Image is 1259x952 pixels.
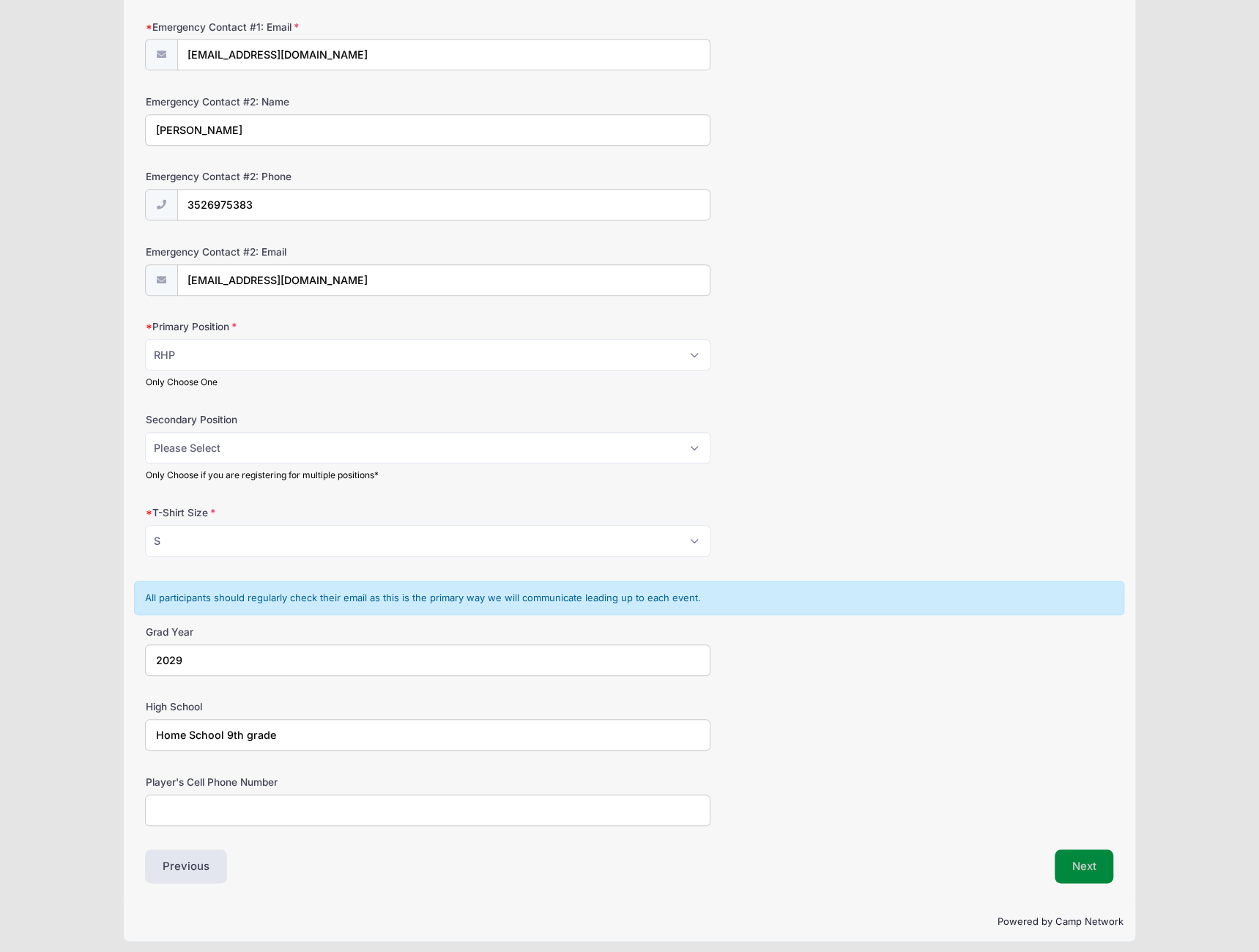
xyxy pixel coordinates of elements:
div: All participants should regularly check their email as this is the primary way we will communicat... [134,581,1124,616]
label: Primary Position [145,319,468,334]
button: Next [1055,849,1114,883]
label: Secondary Position [145,412,468,427]
input: email@email.com [177,39,710,70]
label: Emergency Contact #2: Phone [145,169,468,184]
input: email@email.com [177,264,710,296]
label: Emergency Contact #2: Email [145,245,468,259]
button: Previous [145,849,227,883]
label: Grad Year [145,625,468,639]
p: Powered by Camp Network [135,915,1123,929]
label: Player's Cell Phone Number [145,775,468,789]
div: Only Choose if you are registering for multiple positions* [145,469,710,482]
label: High School [145,699,468,714]
label: Emergency Contact #2: Name [145,94,468,109]
label: T-Shirt Size [145,505,468,520]
input: (xxx) xxx-xxxx [177,189,710,220]
div: Only Choose One [145,376,710,389]
label: Emergency Contact #1: Email [145,20,468,34]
